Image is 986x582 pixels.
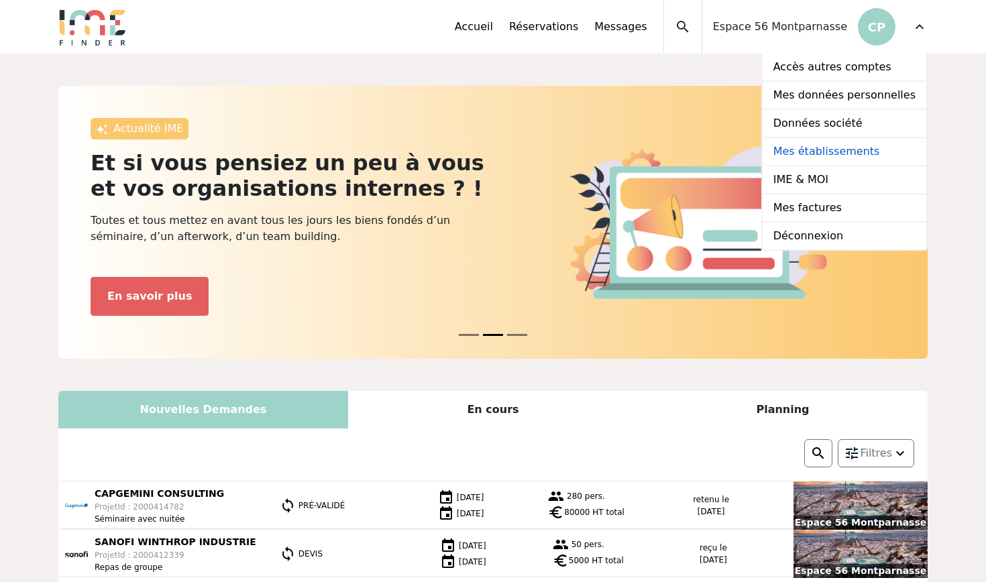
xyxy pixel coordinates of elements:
p: CAPGEMINI CONSULTING [95,487,224,501]
p: retenu le [DATE] [693,493,729,518]
img: statut.png [280,498,296,514]
a: Déconnexion [763,223,926,249]
span: [DATE] [459,557,486,567]
a: Accès autres comptes [763,54,926,82]
button: News 2 [507,327,527,343]
a: Réservations [509,19,578,35]
p: Séminaire avec nuitée [95,513,224,525]
p: SANOFI WINTHROP INDUSTRIE [95,535,256,549]
span: search [675,19,691,35]
img: date.png [438,489,454,506]
p: Espace 56 Montparnasse [793,564,928,578]
a: SANOFI WINTHROP INDUSTRIE ProjetId : 2000412339 Repas de groupe DEVIS [DATE] [DATE] 50 pers. euro... [58,530,928,578]
p: Repas de groupe [95,561,256,573]
a: Mes données personnelles [763,82,926,110]
img: date.png [440,554,456,570]
span: 5000 HT total [569,555,624,567]
span: [DATE] [457,509,484,518]
img: Logo.png [58,8,127,46]
div: Planning [638,391,928,428]
p: ProjetId : 2000412339 [95,549,256,561]
img: 101412_1.png [61,490,92,521]
div: Actualité IME [91,118,188,139]
img: arrow_down.png [892,445,908,461]
p: Toutes et tous mettez en avant tous les jours les biens fondés d’un séminaire, d’un afterwork, d’... [91,213,485,245]
span: Filtres [860,445,892,461]
span: 80000 HT total [564,506,624,518]
span: DEVIS [298,549,323,559]
span: Espace 56 Montparnasse [713,19,847,35]
h2: Et si vous pensiez un peu à vous et vos organisations internes ? ! [91,150,485,202]
span: [DATE] [457,493,484,502]
img: statut.png [280,546,296,562]
div: Nouvelles Demandes [58,391,348,428]
img: group.png [553,536,569,552]
p: reçu le [DATE] [700,542,727,566]
span: [DATE] [459,541,486,550]
div: En cours [348,391,638,428]
img: awesome.png [96,123,108,135]
img: date.png [438,506,454,522]
a: Données société [763,110,926,138]
a: Messages [594,19,647,35]
img: setting.png [844,445,860,461]
p: Espace 56 Montparnasse [793,516,928,530]
button: En savoir plus [91,277,209,316]
a: CAPGEMINI CONSULTING ProjetId : 2000414782 Séminaire avec nuitée PRÉ-VALIDÉ [DATE] [DATE] 280 per... [58,481,928,530]
a: Accueil [455,19,493,35]
img: date.png [440,538,456,554]
img: group.png [548,488,564,504]
span: PRÉ-VALIDÉ [298,501,345,510]
span: 50 pers. [571,539,604,548]
span: expand_more [912,19,928,35]
a: IME & MOI [763,166,926,194]
span: euro [548,504,564,520]
img: search.png [810,445,826,461]
button: News 0 [459,327,479,343]
p: CP [858,8,895,46]
a: Mes factures [763,194,926,223]
span: euro [553,552,569,569]
img: 104843_1.png [61,538,92,569]
button: News 1 [483,327,503,343]
span: 280 pers. [567,491,605,500]
p: ProjetId : 2000414782 [95,501,224,513]
img: actu.png [569,145,827,298]
a: Mes établissements [763,138,926,166]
